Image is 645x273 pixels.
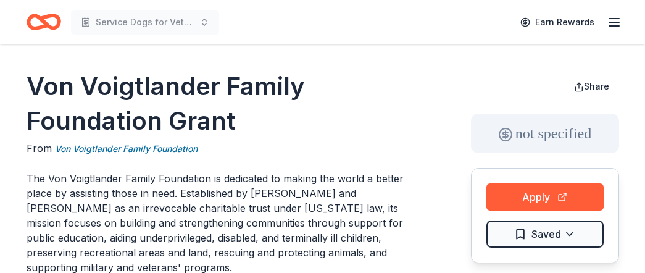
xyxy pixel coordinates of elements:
a: Home [27,7,61,36]
button: Service Dogs for Veterans or First Responders [71,10,219,35]
a: Von Voigtlander Family Foundation [55,141,198,156]
a: Earn Rewards [513,11,602,33]
span: Service Dogs for Veterans or First Responders [96,15,194,30]
h1: Von Voigtlander Family Foundation Grant [27,69,412,138]
button: Share [564,74,619,99]
span: Share [584,81,609,91]
span: Saved [531,226,561,242]
div: From [27,141,412,156]
div: not specified [471,114,619,153]
button: Apply [486,183,604,211]
button: Saved [486,220,604,248]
